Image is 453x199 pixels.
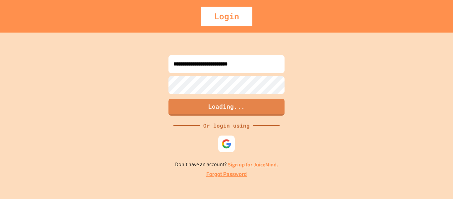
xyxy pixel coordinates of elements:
[206,170,247,178] a: Forgot Password
[201,7,252,26] div: Login
[200,122,253,130] div: Or login using
[168,99,285,116] button: Loading...
[222,139,231,149] img: google-icon.svg
[175,160,278,169] p: Don't have an account?
[228,161,278,168] a: Sign up for JuiceMind.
